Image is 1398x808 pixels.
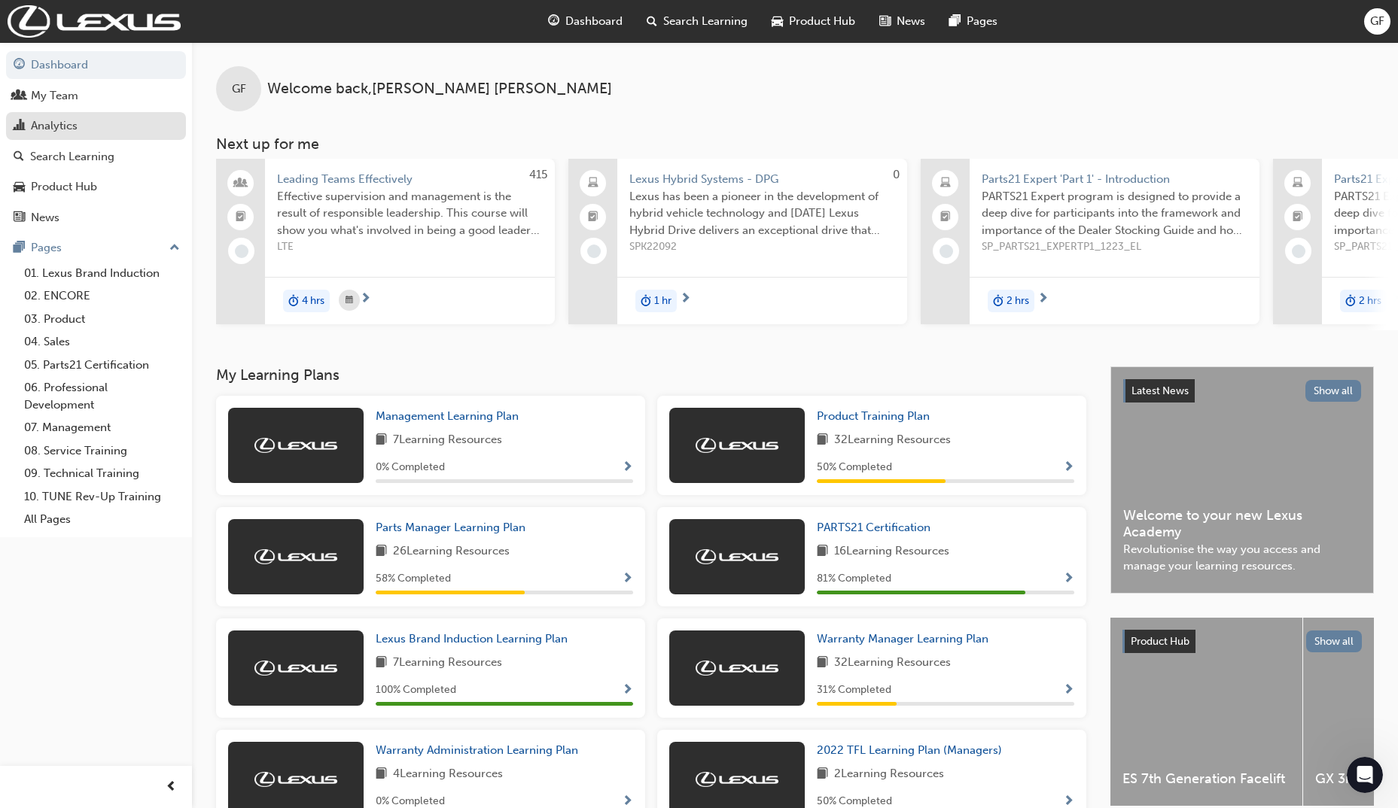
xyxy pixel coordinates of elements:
[31,117,78,135] div: Analytics
[1364,8,1390,35] button: GF
[696,661,778,676] img: Trak
[235,245,248,258] span: learningRecordVerb_NONE-icon
[1007,293,1029,310] span: 2 hrs
[6,48,186,234] button: DashboardMy TeamAnalyticsSearch LearningProduct HubNews
[205,24,235,54] div: Profile image for Trak
[834,542,949,561] span: 16 Learning Resources
[31,178,97,196] div: Product Hub
[635,6,760,37] a: search-iconSearch Learning
[1123,507,1361,541] span: Welcome to your new Lexus Academy
[834,431,951,450] span: 32 Learning Resources
[789,13,855,30] span: Product Hub
[393,431,502,450] span: 7 Learning Resources
[277,238,543,256] span: LTE
[6,82,186,110] a: My Team
[949,12,961,31] span: pages-icon
[18,354,186,377] a: 05. Parts21 Certification
[6,234,186,262] button: Pages
[834,765,944,784] span: 2 Learning Resources
[817,570,891,588] span: 81 % Completed
[376,459,445,476] span: 0 % Completed
[236,208,246,227] span: booktick-icon
[18,439,186,463] a: 08. Service Training
[267,80,612,98] span: Welcome back , [PERSON_NAME] [PERSON_NAME]
[31,239,62,257] div: Pages
[254,661,337,676] img: Trak
[622,684,633,697] span: Show Progress
[1063,573,1074,586] span: Show Progress
[629,171,895,188] span: Lexus Hybrid Systems - DPG
[696,549,778,564] img: Trak
[1063,461,1074,475] span: Show Progress
[14,120,25,133] span: chart-icon
[817,409,930,423] span: Product Training Plan
[376,630,574,648] a: Lexus Brand Induction Learning Plan
[254,549,337,564] img: Trak
[277,188,543,239] span: Effective supervision and management is the result of responsible leadership. This course will sh...
[1123,379,1361,403] a: Latest NewsShow all
[568,159,907,324] a: 0Lexus Hybrid Systems - DPGLexus has been a pioneer in the development of hybrid vehicle technolo...
[346,291,353,310] span: calendar-icon
[654,293,672,310] span: 1 hr
[376,431,387,450] span: book-icon
[30,107,271,158] p: Hi [PERSON_NAME] 👋
[302,293,324,310] span: 4 hrs
[940,245,953,258] span: learningRecordVerb_NONE-icon
[1370,13,1384,30] span: GF
[259,24,286,51] div: Close
[31,215,251,231] div: Send us a message
[6,173,186,201] a: Product Hub
[14,181,25,194] span: car-icon
[232,80,246,98] span: GF
[622,681,633,700] button: Show Progress
[760,6,867,37] a: car-iconProduct Hub
[1293,174,1303,193] span: laptop-icon
[817,408,936,425] a: Product Training Plan
[18,416,186,439] a: 07. Management
[817,542,828,561] span: book-icon
[1293,208,1303,227] span: booktick-icon
[817,742,1008,759] a: 2022 TFL Learning Plan (Managers)
[817,519,937,536] a: PARTS21 Certification
[1345,291,1356,311] span: duration-icon
[376,542,387,561] span: book-icon
[1110,618,1302,806] a: ES 7th Generation Facelift
[18,308,186,331] a: 03. Product
[940,174,951,193] span: laptop-icon
[817,654,828,673] span: book-icon
[1305,380,1362,402] button: Show all
[1123,541,1361,575] span: Revolutionise the way you access and manage your learning resources.
[376,570,451,588] span: 58 % Completed
[18,330,186,354] a: 04. Sales
[376,632,568,645] span: Lexus Brand Induction Learning Plan
[867,6,937,37] a: news-iconNews
[622,570,633,588] button: Show Progress
[629,188,895,239] span: Lexus has been a pioneer in the development of hybrid vehicle technology and [DATE] Lexus Hybrid ...
[376,654,387,673] span: book-icon
[982,188,1247,239] span: PARTS21 Expert program is designed to provide a deep dive for participants into the framework and...
[817,459,892,476] span: 50 % Completed
[376,682,456,699] span: 100 % Completed
[151,469,301,530] button: Messages
[376,519,531,536] a: Parts Manager Learning Plan
[565,13,623,30] span: Dashboard
[376,742,584,759] a: Warranty Administration Learning Plan
[588,174,598,193] span: laptop-icon
[31,209,59,226] div: News
[817,521,930,534] span: PARTS21 Certification
[1063,681,1074,700] button: Show Progress
[967,13,997,30] span: Pages
[192,135,1398,153] h3: Next up for me
[14,211,25,225] span: news-icon
[817,765,828,784] span: book-icon
[817,630,994,648] a: Warranty Manager Learning Plan
[6,51,186,79] a: Dashboard
[1037,293,1049,306] span: next-icon
[622,458,633,477] button: Show Progress
[1131,384,1189,397] span: Latest News
[360,293,371,306] span: next-icon
[921,159,1259,324] a: Parts21 Expert 'Part 1' - IntroductionPARTS21 Expert program is designed to provide a deep dive f...
[14,90,25,103] span: people-icon
[588,208,598,227] span: booktick-icon
[30,148,114,166] div: Search Learning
